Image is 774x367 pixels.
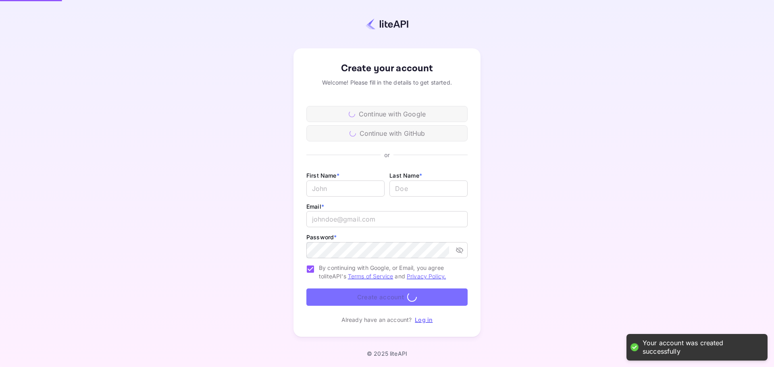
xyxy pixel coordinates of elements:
[306,203,324,210] label: Email
[341,315,412,324] p: Already have an account?
[415,316,433,323] a: Log in
[306,234,337,241] label: Password
[366,18,408,30] img: liteapi
[306,106,468,122] div: Continue with Google
[367,350,407,357] p: © 2025 liteAPI
[306,61,468,76] div: Create your account
[306,180,385,197] input: John
[452,243,467,257] button: toggle password visibility
[407,273,446,280] a: Privacy Policy.
[319,263,461,280] span: By continuing with Google, or Email, you agree to liteAPI's and
[389,172,422,179] label: Last Name
[306,172,339,179] label: First Name
[348,273,393,280] a: Terms of Service
[306,125,468,141] div: Continue with GitHub
[389,180,468,197] input: Doe
[306,211,468,227] input: johndoe@gmail.com
[306,78,468,87] div: Welcome! Please fill in the details to get started.
[643,339,759,356] div: Your account was created successfully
